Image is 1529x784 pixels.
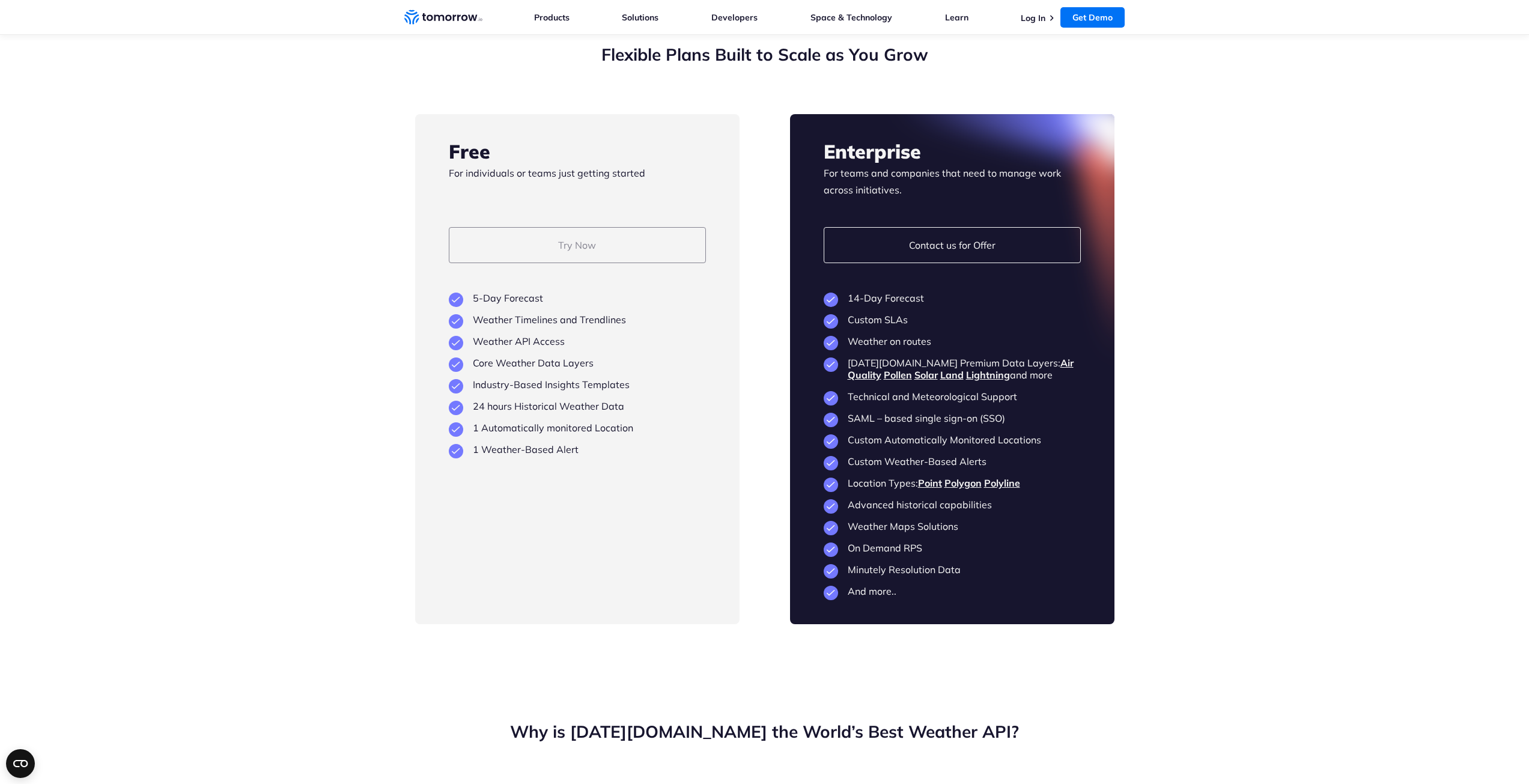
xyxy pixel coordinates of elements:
li: 14-Day Forecast [824,292,1081,304]
h3: Free [449,138,706,165]
a: Land [940,369,964,381]
li: Custom Weather-Based Alerts [824,455,1081,467]
h2: Why is [DATE][DOMAIN_NAME] the World’s Best Weather API? [404,720,1125,743]
li: [DATE][DOMAIN_NAME] Premium Data Layers: and more [824,357,1081,381]
li: Custom SLAs [824,314,1081,326]
a: Developers [711,12,758,23]
ul: plan features [824,292,1081,597]
a: Space & Technology [810,12,892,23]
li: And more.. [824,585,1081,597]
a: Polyline [984,477,1020,489]
a: Point [918,477,942,489]
p: For individuals or teams just getting started [449,165,706,198]
a: Products [534,12,570,23]
a: Pollen [884,369,912,381]
li: On Demand RPS [824,542,1081,554]
li: Weather Timelines and Trendlines [449,314,706,326]
a: Log In [1021,13,1045,23]
li: Weather Maps Solutions [824,520,1081,532]
h2: Flexible Plans Built to Scale as You Grow [415,43,1114,66]
li: Technical and Meteorological Support [824,390,1081,403]
li: Location Types: [824,477,1081,489]
li: Industry-Based Insights Templates [449,378,706,390]
li: Advanced historical capabilities [824,499,1081,511]
a: Home link [404,8,482,26]
a: Lightning [966,369,1010,381]
li: 1 Automatically monitored Location [449,422,706,434]
li: 1 Weather-Based Alert [449,443,706,455]
li: Weather on routes [824,335,1081,347]
button: Open CMP widget [6,749,35,778]
li: Custom Automatically Monitored Locations [824,434,1081,446]
ul: plan features [449,292,706,455]
li: Core Weather Data Layers [449,357,706,369]
a: Polygon [944,477,982,489]
li: SAML – based single sign-on (SSO) [824,412,1081,424]
a: Contact us for Offer [824,227,1081,263]
a: Try Now [449,227,706,263]
li: 5-Day Forecast [449,292,706,304]
a: Solar [914,369,938,381]
a: Solutions [622,12,658,23]
a: Get Demo [1060,7,1125,28]
li: 24 hours Historical Weather Data [449,400,706,412]
a: Learn [945,12,968,23]
a: Air Quality [848,357,1074,381]
li: Weather API Access [449,335,706,347]
li: Minutely Resolution Data [824,564,1081,576]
